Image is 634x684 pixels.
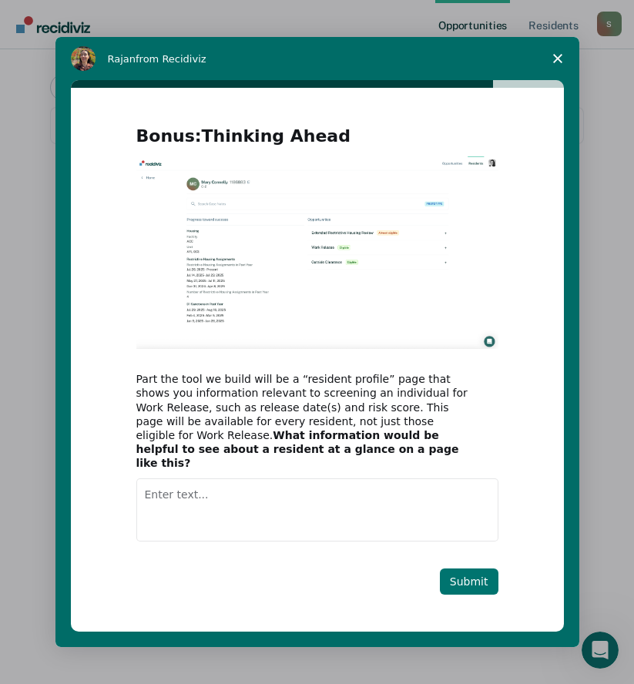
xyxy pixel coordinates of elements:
b: What information would be helpful to see about a resident at a glance on a page like this? [136,429,459,469]
span: Rajan [108,53,136,65]
span: Close survey [536,37,579,80]
h2: Bonus: [136,125,498,156]
img: Profile image for Rajan [71,46,96,71]
textarea: Enter text... [136,478,498,541]
span: from Recidiviz [136,53,206,65]
b: Thinking Ahead [202,126,351,146]
div: Part the tool we build will be a “resident profile” page that shows you information relevant to s... [136,372,475,470]
button: Submit [440,568,498,595]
